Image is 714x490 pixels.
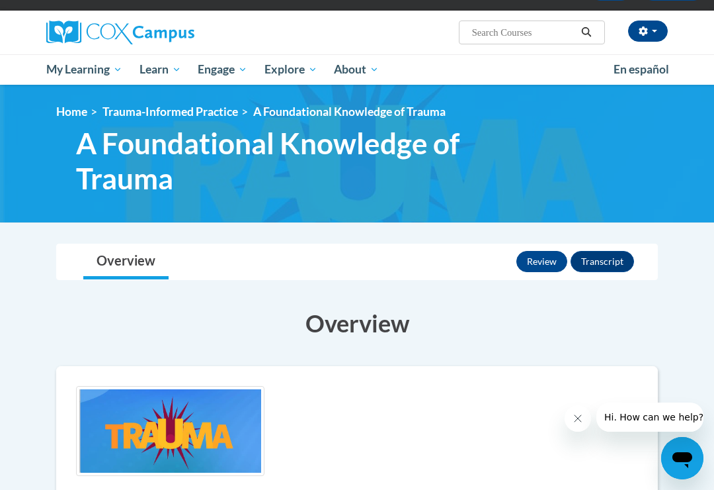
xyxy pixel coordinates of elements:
img: Cox Campus [46,21,194,44]
span: En español [614,62,669,76]
a: Engage [189,54,256,85]
span: Explore [264,62,317,77]
input: Search Courses [471,24,576,40]
a: Home [56,105,87,119]
iframe: Close message [565,405,591,432]
a: Trauma-Informed Practice [102,105,238,119]
span: About [334,62,379,77]
iframe: Button to launch messaging window [661,437,703,479]
a: Explore [256,54,326,85]
a: Overview [83,244,169,279]
h3: Overview [56,307,658,340]
span: Learn [139,62,181,77]
iframe: Message from company [596,403,703,432]
button: Transcript [571,251,634,272]
span: A Foundational Knowledge of Trauma [253,105,446,119]
button: Account Settings [628,21,668,42]
a: Learn [131,54,190,85]
a: About [326,54,388,85]
span: My Learning [46,62,122,77]
div: Main menu [36,54,678,85]
span: A Foundational Knowledge of Trauma [76,126,522,196]
span: Engage [198,62,247,77]
a: My Learning [38,54,131,85]
img: Course logo image [76,386,264,476]
button: Search [576,24,596,40]
button: Review [516,251,567,272]
a: Cox Campus [46,21,240,44]
a: En español [605,56,678,83]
